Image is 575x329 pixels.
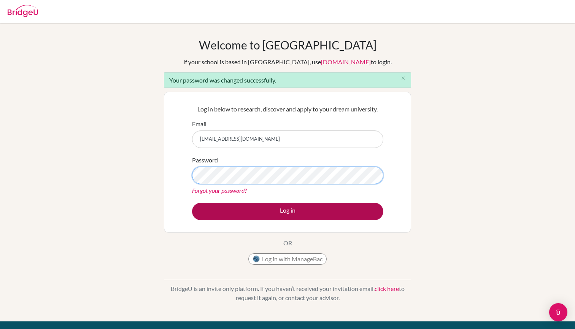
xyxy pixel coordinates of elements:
p: BridgeU is an invite only platform. If you haven’t received your invitation email, to request it ... [164,284,411,302]
label: Password [192,156,218,165]
div: Your password was changed successfully. [164,72,411,88]
button: Log in with ManageBac [248,253,327,265]
label: Email [192,119,206,129]
a: click here [375,285,399,292]
i: close [400,75,406,81]
button: Log in [192,203,383,220]
button: Close [396,73,411,84]
div: Open Intercom Messenger [549,303,567,321]
h1: Welcome to [GEOGRAPHIC_DATA] [199,38,376,52]
div: If your school is based in [GEOGRAPHIC_DATA], use to login. [183,57,392,67]
a: Forgot your password? [192,187,247,194]
img: Bridge-U [8,5,38,17]
p: Log in below to research, discover and apply to your dream university. [192,105,383,114]
a: [DOMAIN_NAME] [321,58,371,65]
p: OR [283,238,292,248]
